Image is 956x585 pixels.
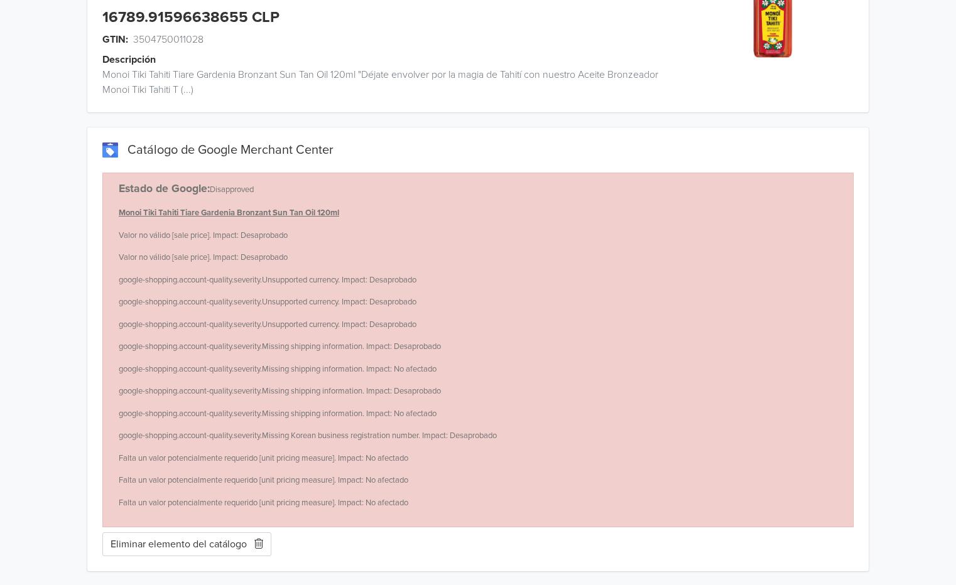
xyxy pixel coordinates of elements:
p: google-shopping.account-quality.severity.Missing shipping information. Impact: Desaprobado [119,341,837,353]
div: 16789.91596638655 CLP [102,9,280,27]
div: Catálogo de Google Merchant Center [102,142,853,158]
div: Monoi Tiki Tahiti Tiare Gardenia Bronzant Sun Tan Oil 120ml "Déjate envolver por la magia de Tahi... [87,67,673,97]
p: google-shopping.account-quality.severity.Unsupported currency. Impact: Desaprobado [119,296,837,309]
div: Descripción [102,52,688,67]
p: google-shopping.account-quality.severity.Missing shipping information. Impact: Desaprobado [119,385,837,398]
span: GTIN: [102,32,128,47]
p: google-shopping.account-quality.severity.Missing shipping information. Impact: No afectado [119,408,837,421]
u: Monoi Tiki Tahiti Tiare Gardenia Bronzant Sun Tan Oil 120ml [119,208,339,218]
p: Falta un valor potencialmente requerido [unit pricing measure]. Impact: No afectado [119,453,837,465]
p: Disapproved [119,181,837,197]
p: Falta un valor potencialmente requerido [unit pricing measure]. Impact: No afectado [119,475,837,487]
p: Valor no válido [sale price]. Impact: Desaprobado [119,230,837,242]
button: Eliminar elemento del catálogo [102,532,271,556]
p: google-shopping.account-quality.severity.Missing shipping information. Impact: No afectado [119,363,837,376]
p: Falta un valor potencialmente requerido [unit pricing measure]. Impact: No afectado [119,497,837,510]
b: Estado de Google: [119,182,210,195]
p: google-shopping.account-quality.severity.Unsupported currency. Impact: Desaprobado [119,274,837,287]
p: google-shopping.account-quality.severity.Missing Korean business registration number. Impact: Des... [119,430,837,443]
p: Valor no válido [sale price]. Impact: Desaprobado [119,252,837,264]
p: google-shopping.account-quality.severity.Unsupported currency. Impact: Desaprobado [119,319,837,331]
span: 3504750011028 [133,32,204,47]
